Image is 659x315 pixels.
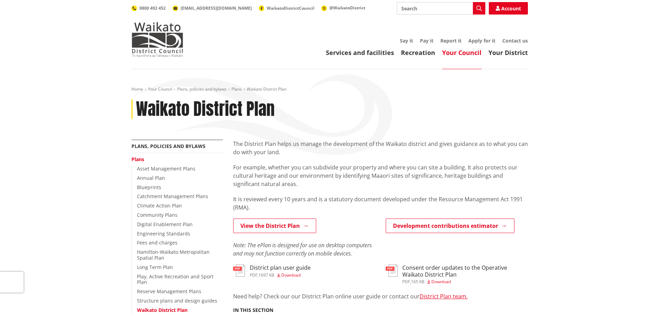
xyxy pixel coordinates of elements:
[137,193,208,200] a: Catchment Management Plans
[250,265,311,271] h3: District plan user guide
[137,239,177,246] a: Fees and charges
[131,86,143,92] a: Home
[267,5,314,11] span: WaikatoDistrictCouncil
[250,272,257,278] span: pdf
[131,22,183,57] img: Waikato District Council - Te Kaunihera aa Takiwaa o Waikato
[131,86,528,92] nav: breadcrumb
[137,184,161,191] a: Blueprints
[400,37,413,44] a: Say it
[233,292,528,300] p: Need help? Check our our District Plan online user guide or contact our
[233,195,528,212] p: It is reviewed every 10 years and is a statutory document developed under the Resource Management...
[233,265,245,277] img: document-pdf.svg
[411,279,424,285] span: 165 KB
[386,265,528,284] a: Consent order updates to the Operative Waikato District Plan pdf,165 KB Download
[431,279,451,285] span: Download
[137,264,173,270] a: Long Term Plan
[137,230,190,237] a: Engineering Standards
[137,212,177,218] a: Community Plans
[329,5,365,11] span: @WaikatoDistrict
[177,86,227,92] a: Plans, policies and bylaws
[326,48,394,57] a: Services and facilities
[440,37,461,44] a: Report it
[181,5,252,11] span: [EMAIL_ADDRESS][DOMAIN_NAME]
[488,48,528,57] a: Your District
[137,165,195,172] a: Asset Management Plans
[231,86,242,92] a: Plans
[250,273,311,277] div: ,
[131,143,205,149] a: Plans, policies and bylaws
[233,219,316,233] a: View the District Plan
[148,86,172,92] a: Your Council
[136,99,275,119] h1: Waikato District Plan
[468,37,495,44] a: Apply for it
[137,202,182,209] a: Climate Action Plan
[442,48,482,57] a: Your Council
[420,293,468,300] a: District Plan team.
[281,272,301,278] span: Download
[137,249,210,261] a: Hamilton-Waikato Metropolitan Spatial Plan
[137,273,213,286] a: Play, Active Recreation and Sport Plan
[321,5,365,11] a: @WaikatoDistrict
[259,5,314,11] a: WaikatoDistrictCouncil
[137,307,187,313] a: Waikato District Plan
[258,272,274,278] span: 1697 KB
[131,156,144,163] a: Plans
[402,280,528,284] div: ,
[489,2,528,15] a: Account
[233,163,528,188] p: For example, whether you can subdivide your property and where you can site a building. It also p...
[233,307,273,313] h5: In this section
[137,288,201,295] a: Reserve Management Plans
[137,221,193,228] a: Digital Enablement Plan
[402,265,528,278] h3: Consent order updates to the Operative Waikato District Plan
[173,5,252,11] a: [EMAIL_ADDRESS][DOMAIN_NAME]
[139,5,166,11] span: 0800 492 452
[420,37,433,44] a: Pay it
[386,219,514,233] a: Development contributions estimator
[401,48,435,57] a: Recreation
[233,140,528,156] p: The District Plan helps us manage the development of the Waikato district and gives guidance as t...
[137,175,165,181] a: Annual Plan
[131,5,166,11] a: 0800 492 452
[137,297,217,304] a: Structure plans and design guides
[386,265,397,277] img: document-pdf.svg
[402,279,410,285] span: pdf
[397,2,485,15] input: Search input
[233,265,311,277] a: District plan user guide pdf,1697 KB Download
[233,241,372,257] em: Note: The ePlan is designed for use on desktop computers and may not function correctly on mobile...
[247,86,286,92] span: Waikato District Plan
[502,37,528,44] a: Contact us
